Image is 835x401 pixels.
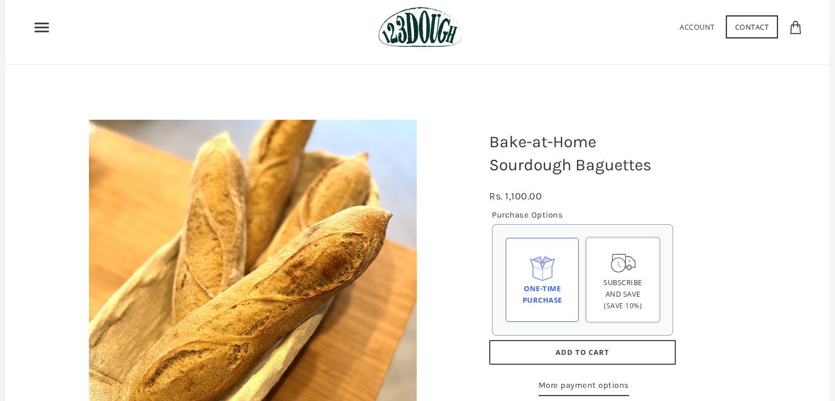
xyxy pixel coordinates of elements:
span: Add to Cart [556,347,609,357]
button: Add to Cart [489,340,676,365]
a: Account [680,22,715,32]
div: Rs. 1,100.00 [489,188,542,204]
img: 123Dough Bakery [378,7,462,48]
h1: Bake-at-Home Sourdough Baguettes [481,125,684,182]
nav: Primary [33,19,51,36]
span: (Save 10%) [604,301,642,310]
a: More payment options [539,378,629,396]
a: Contact [726,15,778,38]
div: One-time Purchase [515,283,569,306]
span: Subscribe and save [603,277,642,299]
legend: Purchase Options [492,208,563,221]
